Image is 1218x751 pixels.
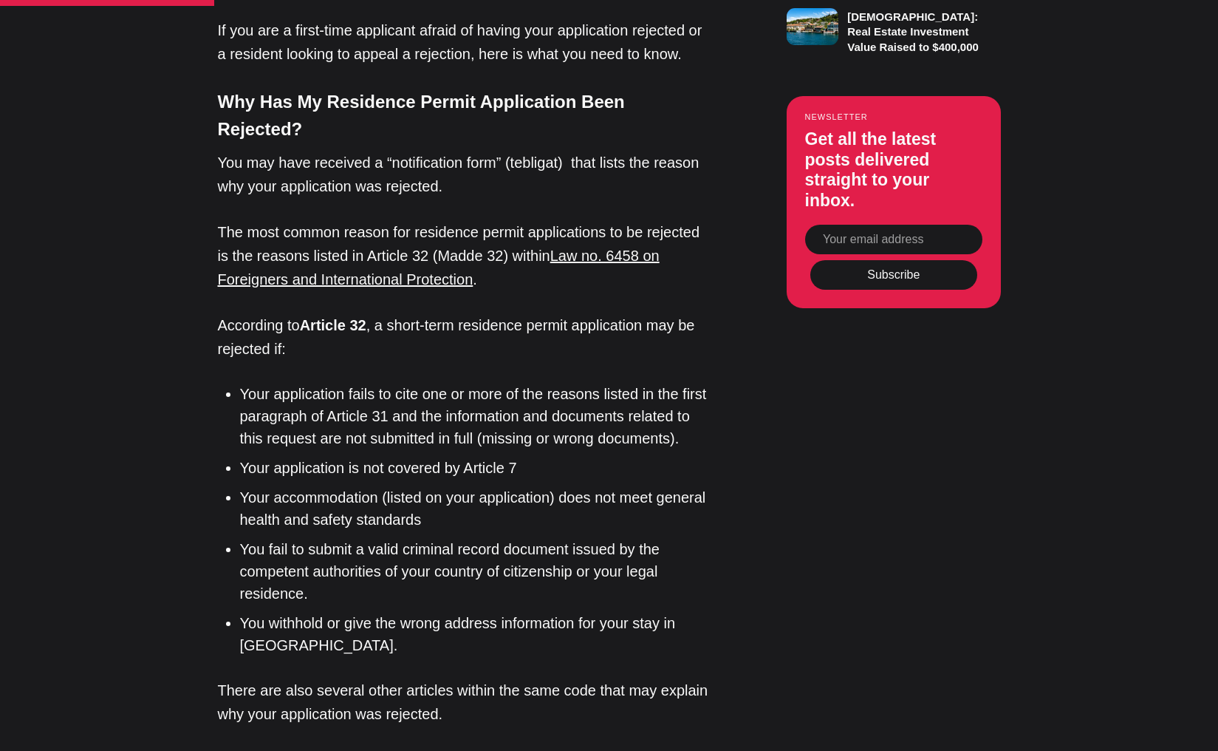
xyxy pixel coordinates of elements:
li: You fail to submit a valid criminal record document issued by the competent authorities of your c... [240,538,713,605]
p: You may have received a “notification form” (tebligat) that lists the reason why your application... [218,151,713,198]
a: [DEMOGRAPHIC_DATA]: Real Estate Investment Value Raised to $400,000 [787,1,1001,55]
li: Your application fails to cite one or more of the reasons listed in the first paragraph of Articl... [240,383,713,449]
li: You withhold or give the wrong address information for your stay in [GEOGRAPHIC_DATA]. [240,612,713,656]
li: Your accommodation (listed on your application) does not meet general health and safety standards [240,486,713,531]
li: Your application is not covered by Article 7 [240,457,713,479]
h4: Why Has My Residence Permit Application Been Rejected? [218,88,713,143]
small: Newsletter [805,112,982,121]
p: The most common reason for residence permit applications to be rejected is the reasons listed in ... [218,220,713,291]
a: Law no. 6458 on Foreigners and International Protection [218,248,660,288]
strong: Article 32 [300,317,366,333]
h3: [DEMOGRAPHIC_DATA]: Real Estate Investment Value Raised to $400,000 [847,10,979,53]
input: Your email address [805,225,982,254]
button: Subscribe [810,260,977,290]
h3: Get all the latest posts delivered straight to your inbox. [805,129,982,211]
p: If you are a first-time applicant afraid of having your application rejected or a resident lookin... [218,18,713,66]
p: There are also several other articles within the same code that may explain why your application ... [218,679,713,726]
p: According to , a short-term residence permit application may be rejected if: [218,313,713,361]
